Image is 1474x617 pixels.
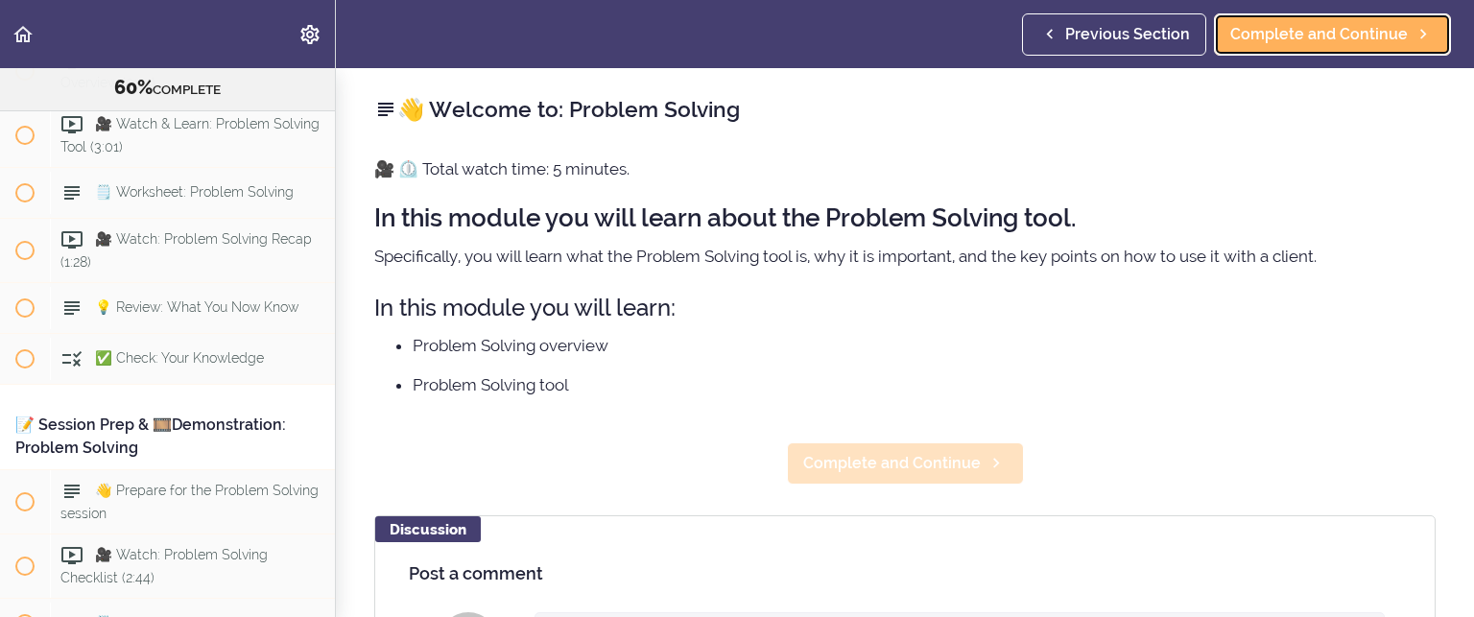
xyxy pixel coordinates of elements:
[787,442,1024,485] a: Complete and Continue
[803,452,981,475] span: Complete and Continue
[60,116,320,154] span: 🎥 Watch & Learn: Problem Solving Tool (3:01)
[12,23,35,46] svg: Back to course curriculum
[375,516,481,542] div: Discussion
[374,204,1436,232] h2: In this module you will learn about the Problem Solving tool.
[413,372,1436,397] li: Problem Solving tool
[114,76,153,99] span: 60%
[60,231,312,269] span: 🎥 Watch: Problem Solving Recap (1:28)
[374,292,1436,323] h3: In this module you will learn:
[95,299,298,315] span: 💡 Review: What You Now Know
[60,547,268,584] span: 🎥 Watch: Problem Solving Checklist (2:44)
[60,483,319,520] span: 👋 Prepare for the Problem Solving session
[374,154,1436,183] p: 🎥 ⏲️ Total watch time: 5 minutes.
[409,564,1401,583] h4: Post a comment
[1065,23,1190,46] span: Previous Section
[374,242,1436,271] p: Specifically, you will learn what the Problem Solving tool is, why it is important, and the key p...
[1214,13,1451,56] a: Complete and Continue
[95,184,294,200] span: 🗒️ Worksheet: Problem Solving
[374,93,1436,126] h2: 👋 Welcome to: Problem Solving
[413,333,1436,358] li: Problem Solving overview
[1230,23,1408,46] span: Complete and Continue
[1022,13,1206,56] a: Previous Section
[24,76,311,101] div: COMPLETE
[95,350,264,366] span: ✅ Check: Your Knowledge
[298,23,321,46] svg: Settings Menu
